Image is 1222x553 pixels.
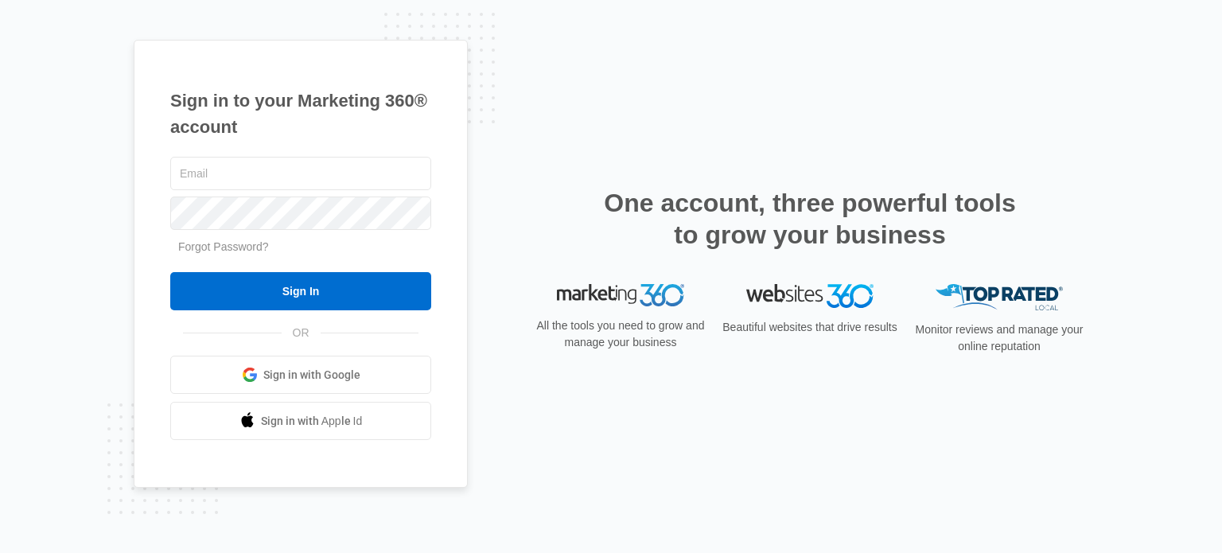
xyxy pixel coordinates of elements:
span: Sign in with Apple Id [261,413,363,430]
a: Sign in with Apple Id [170,402,431,440]
p: Monitor reviews and manage your online reputation [910,321,1088,355]
span: OR [282,325,321,341]
a: Sign in with Google [170,356,431,394]
img: Marketing 360 [557,284,684,306]
p: All the tools you need to grow and manage your business [531,317,710,351]
h1: Sign in to your Marketing 360® account [170,88,431,140]
input: Sign In [170,272,431,310]
h2: One account, three powerful tools to grow your business [599,187,1021,251]
span: Sign in with Google [263,367,360,384]
img: Top Rated Local [936,284,1063,310]
input: Email [170,157,431,190]
a: Forgot Password? [178,240,269,253]
p: Beautiful websites that drive results [721,319,899,336]
img: Websites 360 [746,284,874,307]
